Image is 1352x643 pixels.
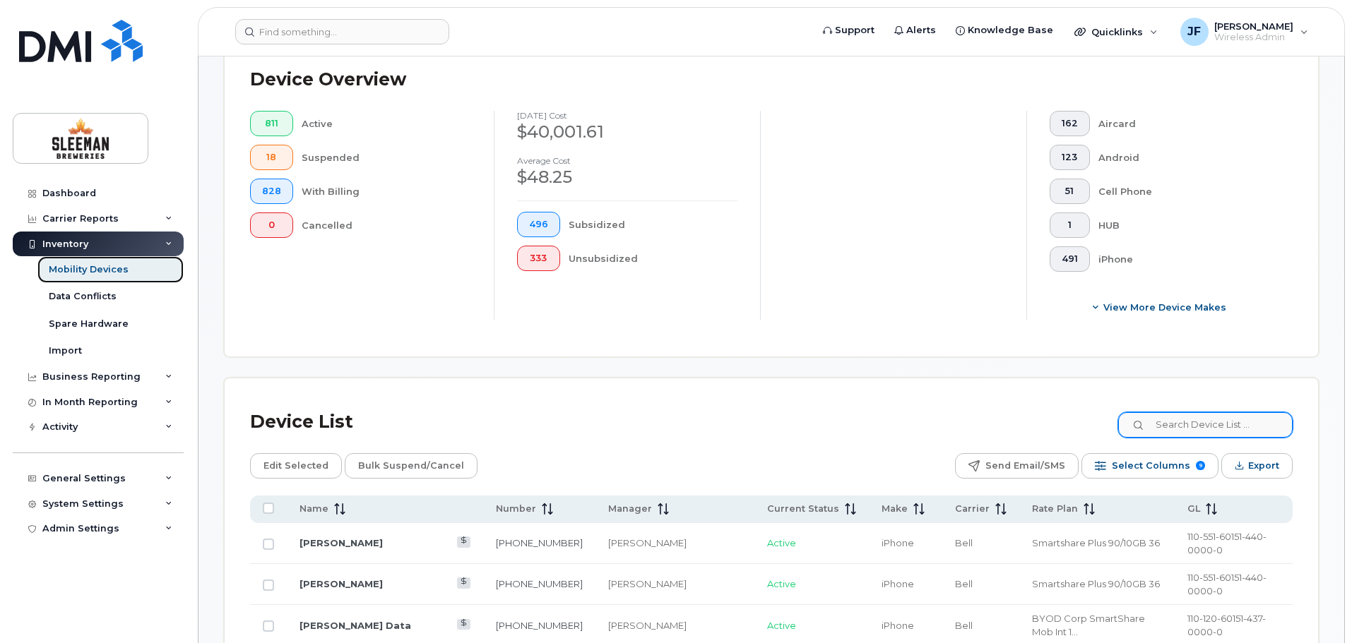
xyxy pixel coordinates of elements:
div: Android [1098,145,1271,170]
button: 51 [1050,179,1090,204]
div: [PERSON_NAME] [608,619,742,632]
div: Cancelled [302,212,472,238]
span: Alerts [906,23,936,37]
span: GL [1187,503,1200,515]
div: $48.25 [517,165,737,189]
input: Search Device List ... [1118,412,1293,438]
span: Export [1248,455,1279,476]
span: iPhone [882,537,914,548]
div: Unsubsidized [569,246,738,271]
div: Subsidized [569,212,738,237]
input: Find something... [235,19,449,44]
button: 162 [1050,111,1090,136]
span: Name [300,503,328,515]
button: 123 [1050,145,1090,170]
a: View Last Bill [457,619,470,630]
span: iPhone [882,620,914,631]
div: Cell Phone [1098,179,1271,204]
span: Manager [608,503,652,515]
div: Aircard [1098,111,1271,136]
span: 496 [529,219,548,230]
span: Quicklinks [1091,26,1143,37]
span: Make [882,503,908,515]
span: Rate Plan [1032,503,1078,515]
button: Bulk Suspend/Cancel [345,453,478,479]
a: Alerts [884,16,946,44]
span: Wireless Admin [1214,32,1293,43]
span: Bell [955,620,973,631]
span: Active [767,537,796,548]
a: [PHONE_NUMBER] [496,620,583,631]
span: 18 [262,152,281,163]
span: 162 [1062,118,1078,129]
span: 1 [1062,220,1078,231]
span: 491 [1062,253,1078,265]
span: iPhone [882,578,914,589]
a: View Last Bill [457,577,470,588]
button: View More Device Makes [1050,294,1270,320]
span: Current Status [767,503,839,515]
span: 9 [1196,461,1205,470]
div: Device List [250,404,353,440]
button: Export [1221,453,1293,479]
span: Select Columns [1112,455,1190,476]
span: BYOD Corp SmartShare Mob Int 10 [1032,613,1145,637]
h4: [DATE] cost [517,111,737,120]
a: Knowledge Base [946,16,1063,44]
span: Bell [955,537,973,548]
div: Active [302,111,472,136]
button: 333 [517,246,560,271]
button: 828 [250,179,293,204]
button: 811 [250,111,293,136]
a: [PERSON_NAME] [300,537,383,548]
div: iPhone [1098,246,1271,272]
span: 110-551-60151-440-0000-0 [1187,572,1267,596]
button: 496 [517,212,560,237]
span: 0 [262,220,281,231]
span: View More Device Makes [1103,301,1226,314]
h4: Average cost [517,156,737,165]
div: Device Overview [250,61,406,98]
button: 1 [1050,212,1090,238]
div: Quicklinks [1065,18,1168,46]
span: Edit Selected [263,455,328,476]
span: 828 [262,186,281,197]
button: Send Email/SMS [955,453,1079,479]
span: Bell [955,578,973,589]
a: Support [813,16,884,44]
span: Send Email/SMS [985,455,1065,476]
div: Suspended [302,145,472,170]
div: [PERSON_NAME] [608,536,742,550]
span: [PERSON_NAME] [1214,20,1293,32]
span: 811 [262,118,281,129]
a: [PERSON_NAME] Data [300,620,411,631]
div: With Billing [302,179,472,204]
span: Smartshare Plus 90/10GB 36 [1032,578,1160,589]
span: Active [767,578,796,589]
button: 491 [1050,246,1090,272]
button: 0 [250,212,293,238]
a: [PERSON_NAME] [300,578,383,589]
div: [PERSON_NAME] [608,577,742,591]
a: View Last Bill [457,536,470,547]
span: 51 [1062,186,1078,197]
span: Active [767,620,796,631]
div: John Fonseca [1170,18,1318,46]
a: [PHONE_NUMBER] [496,537,583,548]
a: [PHONE_NUMBER] [496,578,583,589]
div: HUB [1098,212,1271,238]
span: JF [1187,23,1201,40]
span: Smartshare Plus 90/10GB 36 [1032,537,1160,548]
span: 333 [529,253,548,264]
button: Edit Selected [250,453,342,479]
span: 110-120-60151-437-0000-0 [1187,613,1266,637]
span: Bulk Suspend/Cancel [358,455,464,476]
span: 123 [1062,152,1078,163]
span: 110-551-60151-440-0000-0 [1187,531,1267,555]
span: Number [496,503,536,515]
div: $40,001.61 [517,120,737,144]
span: Knowledge Base [968,23,1053,37]
button: Select Columns 9 [1081,453,1218,479]
span: Support [835,23,874,37]
button: 18 [250,145,293,170]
